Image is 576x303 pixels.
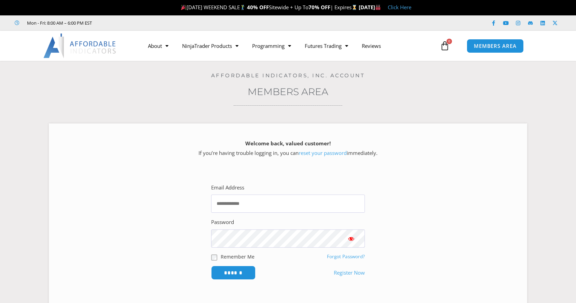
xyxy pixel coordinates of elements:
strong: 40% OFF [247,4,269,11]
a: Forgot Password? [327,253,365,260]
span: [DATE] WEEKEND SALE Sitewide + Up To | Expires [179,4,359,11]
a: Programming [245,38,298,54]
strong: [DATE] [359,4,381,11]
span: 0 [447,39,452,44]
a: Click Here [388,4,411,11]
label: Email Address [211,183,244,193]
a: Members Area [248,86,328,97]
span: Mon - Fri: 8:00 AM – 6:00 PM EST [25,19,92,27]
iframe: Customer reviews powered by Trustpilot [101,19,204,26]
span: MEMBERS AREA [474,43,517,49]
label: Remember Me [221,253,255,260]
a: Register Now [334,268,365,278]
img: 🏭 [375,5,381,10]
a: MEMBERS AREA [467,39,524,53]
p: If you’re having trouble logging in, you can immediately. [61,139,515,158]
button: Show password [338,229,365,248]
a: NinjaTrader Products [175,38,245,54]
img: 🏌️‍♂️ [240,5,245,10]
a: Futures Trading [298,38,355,54]
a: 0 [430,36,460,56]
a: Affordable Indicators, Inc. Account [211,72,365,79]
a: reset your password [299,149,347,156]
a: Reviews [355,38,388,54]
img: ⌛ [352,5,357,10]
strong: Welcome back, valued customer! [245,140,331,147]
nav: Menu [141,38,438,54]
label: Password [211,218,234,227]
img: LogoAI | Affordable Indicators – NinjaTrader [43,34,117,58]
img: 🎉 [181,5,186,10]
a: About [141,38,175,54]
strong: 70% OFF [308,4,330,11]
